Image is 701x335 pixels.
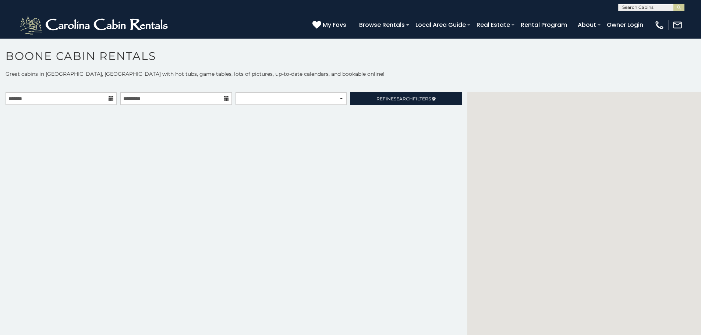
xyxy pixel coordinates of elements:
[473,18,514,31] a: Real Estate
[574,18,600,31] a: About
[312,20,348,30] a: My Favs
[672,20,683,30] img: mail-regular-white.png
[394,96,413,101] span: Search
[654,20,665,30] img: phone-regular-white.png
[350,92,461,105] a: RefineSearchFilters
[603,18,647,31] a: Owner Login
[18,14,171,36] img: White-1-2.png
[376,96,431,101] span: Refine Filters
[323,20,346,29] span: My Favs
[517,18,571,31] a: Rental Program
[355,18,408,31] a: Browse Rentals
[412,18,470,31] a: Local Area Guide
